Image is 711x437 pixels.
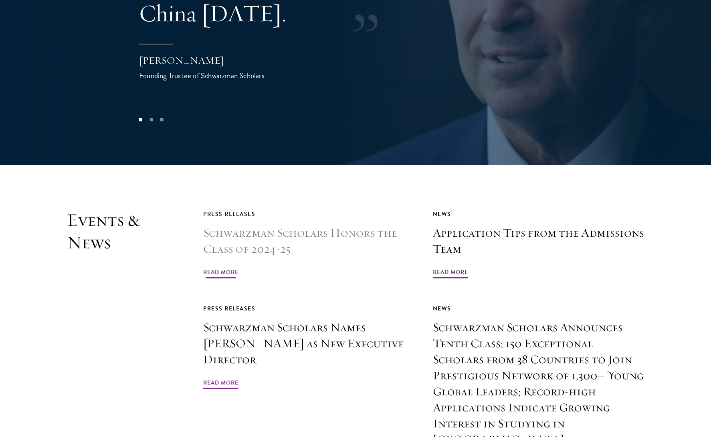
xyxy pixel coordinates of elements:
div: [PERSON_NAME] [139,54,299,67]
button: 1 of 3 [135,115,146,125]
span: Read More [203,378,238,390]
h3: Application Tips from the Admissions Team [433,225,644,257]
div: Press Releases [203,304,415,314]
div: News [433,304,644,314]
a: Press Releases Schwarzman Scholars Names [PERSON_NAME] as New Executive Director Read More [203,304,415,390]
div: News [433,209,644,219]
a: Press Releases Schwarzman Scholars Honors the Class of 2024-25 Read More [203,209,415,280]
span: Read More [433,267,468,280]
h3: Schwarzman Scholars Names [PERSON_NAME] as New Executive Director [203,320,415,368]
button: 3 of 3 [157,115,167,125]
h3: Schwarzman Scholars Honors the Class of 2024-25 [203,225,415,257]
span: Read More [203,267,238,280]
div: Founding Trustee of Schwarzman Scholars [139,70,299,81]
button: 2 of 3 [146,115,156,125]
a: News Application Tips from the Admissions Team Read More [433,209,644,280]
div: Press Releases [203,209,415,219]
